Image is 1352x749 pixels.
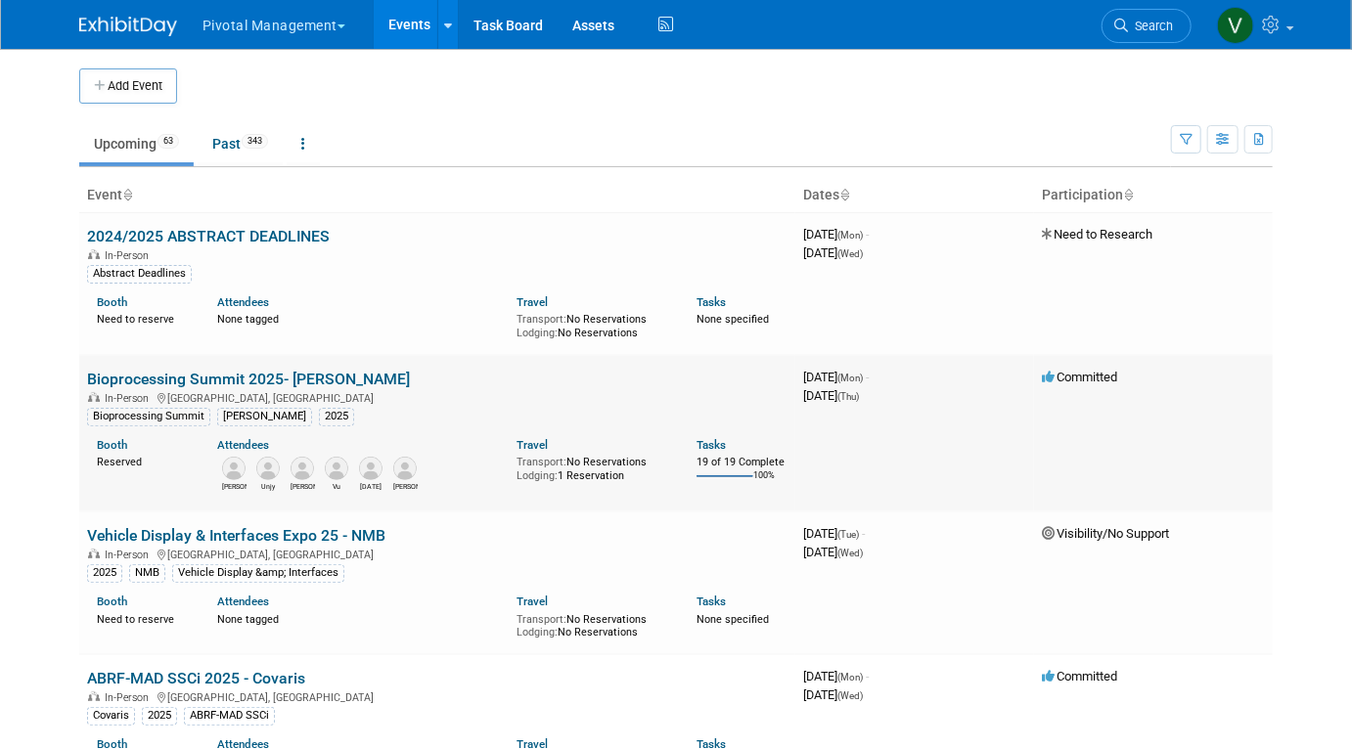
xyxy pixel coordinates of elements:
[97,438,127,452] a: Booth
[866,227,869,242] span: -
[803,227,869,242] span: [DATE]
[697,295,726,309] a: Tasks
[129,564,165,582] div: NMB
[1042,526,1169,541] span: Visibility/No Support
[517,613,566,626] span: Transport:
[184,707,275,725] div: ABRF-MAD SSCi
[359,457,383,480] img: Raja Srinivas
[88,549,100,558] img: In-Person Event
[837,230,863,241] span: (Mon)
[803,545,863,559] span: [DATE]
[837,529,859,540] span: (Tue)
[217,295,269,309] a: Attendees
[222,457,246,480] img: Omar El-Ghouch
[87,389,788,405] div: [GEOGRAPHIC_DATA], [GEOGRAPHIC_DATA]
[87,546,788,561] div: [GEOGRAPHIC_DATA], [GEOGRAPHIC_DATA]
[1102,9,1192,43] a: Search
[866,370,869,384] span: -
[697,595,726,608] a: Tasks
[97,295,127,309] a: Booth
[697,438,726,452] a: Tasks
[517,456,566,468] span: Transport:
[697,313,769,326] span: None specified
[1034,179,1273,212] th: Participation
[325,457,348,480] img: Vu Nguyen
[105,392,155,405] span: In-Person
[1042,669,1117,683] span: Committed
[1042,370,1117,384] span: Committed
[837,248,863,259] span: (Wed)
[697,456,788,469] div: 19 of 19 Complete
[866,669,869,683] span: -
[256,480,281,492] div: Unjy Park
[837,548,863,558] span: (Wed)
[837,690,863,701] span: (Wed)
[222,480,247,492] div: Omar El-Ghouch
[1042,227,1152,242] span: Need to Research
[97,595,127,608] a: Booth
[105,691,155,704] span: In-Person
[172,564,344,582] div: Vehicle Display &amp; Interfaces
[517,438,548,452] a: Travel
[837,391,859,402] span: (Thu)
[105,549,155,561] span: In-Person
[1217,7,1254,44] img: Valerie Weld
[517,452,667,482] div: No Reservations 1 Reservation
[517,595,548,608] a: Travel
[217,595,269,608] a: Attendees
[198,125,283,162] a: Past343
[242,134,268,149] span: 343
[753,470,775,497] td: 100%
[79,68,177,104] button: Add Event
[97,609,188,627] div: Need to reserve
[517,313,566,326] span: Transport:
[803,526,865,541] span: [DATE]
[839,187,849,202] a: Sort by Start Date
[97,309,188,327] div: Need to reserve
[325,480,349,492] div: Vu Nguyen
[88,249,100,259] img: In-Person Event
[517,626,558,639] span: Lodging:
[88,392,100,402] img: In-Person Event
[803,370,869,384] span: [DATE]
[87,707,135,725] div: Covaris
[517,609,667,639] div: No Reservations No Reservations
[1128,19,1173,33] span: Search
[359,480,383,492] div: Raja Srinivas
[256,457,280,480] img: Unjy Park
[87,408,210,425] div: Bioprocessing Summit
[803,669,869,683] span: [DATE]
[97,452,188,469] div: Reserved
[122,187,132,202] a: Sort by Event Name
[319,408,354,425] div: 2025
[803,245,863,260] span: [DATE]
[88,691,100,701] img: In-Person Event
[837,373,863,383] span: (Mon)
[87,526,385,545] a: Vehicle Display & Interfaces Expo 25 - NMB
[79,179,795,212] th: Event
[697,613,769,626] span: None specified
[517,469,558,482] span: Lodging:
[217,438,269,452] a: Attendees
[87,564,122,582] div: 2025
[803,388,859,403] span: [DATE]
[87,265,192,283] div: Abstract Deadlines
[217,408,312,425] div: [PERSON_NAME]
[79,125,194,162] a: Upcoming63
[517,327,558,339] span: Lodging:
[795,179,1034,212] th: Dates
[142,707,177,725] div: 2025
[291,480,315,492] div: Traci Haddock
[393,457,417,480] img: Kevin LeShane
[1123,187,1133,202] a: Sort by Participation Type
[87,669,305,687] a: ABRF-MAD SSCi 2025 - Covaris
[87,688,788,704] div: [GEOGRAPHIC_DATA], [GEOGRAPHIC_DATA]
[862,526,865,541] span: -
[79,17,177,36] img: ExhibitDay
[87,370,410,388] a: Bioprocessing Summit 2025- [PERSON_NAME]
[837,672,863,683] span: (Mon)
[291,457,314,480] img: Traci Haddock
[517,295,548,309] a: Travel
[158,134,179,149] span: 63
[803,687,863,702] span: [DATE]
